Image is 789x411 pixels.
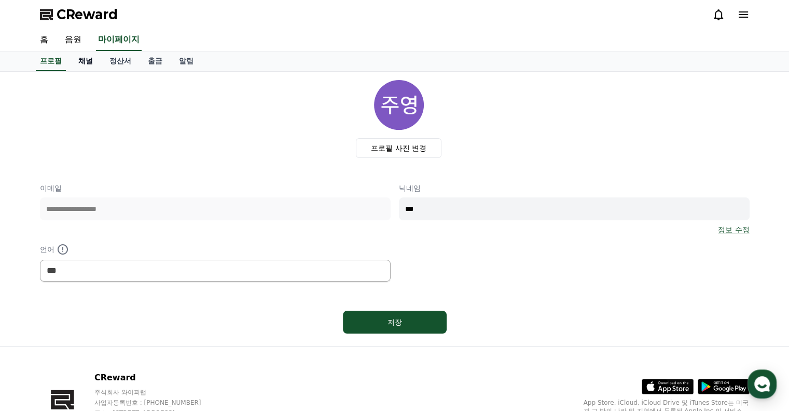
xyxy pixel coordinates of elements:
p: 이메일 [40,183,391,193]
p: 사업자등록번호 : [PHONE_NUMBER] [94,399,221,407]
span: 설정 [160,340,173,349]
p: 언어 [40,243,391,256]
p: 주식회사 와이피랩 [94,388,221,396]
span: 대화 [95,341,107,349]
span: CReward [57,6,118,23]
p: CReward [94,372,221,384]
a: 홈 [3,325,68,351]
label: 프로필 사진 변경 [356,138,441,158]
a: 출금 [140,51,171,71]
a: 설정 [134,325,199,351]
p: 닉네임 [399,183,750,193]
a: 대화 [68,325,134,351]
a: 음원 [57,29,90,51]
a: CReward [40,6,118,23]
button: 저장 [343,311,447,334]
img: profile_image [374,80,424,130]
a: 정보 수정 [718,224,749,235]
a: 채널 [70,51,101,71]
a: 홈 [32,29,57,51]
a: 마이페이지 [96,29,142,51]
div: 저장 [364,317,426,327]
span: 홈 [33,340,39,349]
a: 프로필 [36,51,66,71]
a: 정산서 [101,51,140,71]
a: 알림 [171,51,202,71]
